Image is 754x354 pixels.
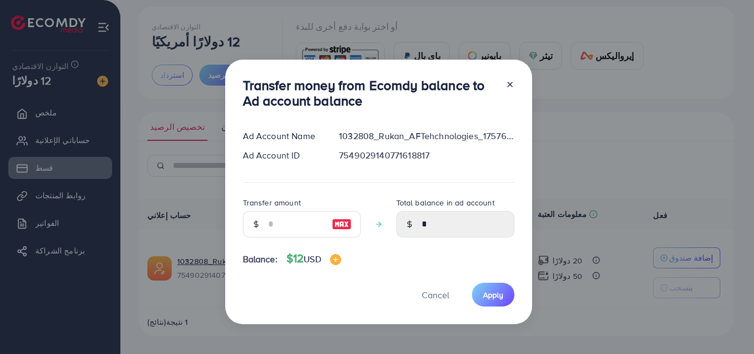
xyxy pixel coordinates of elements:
div: Ad Account Name [234,130,331,142]
div: 1032808_Rukan_AFTehchnologies_1757645354436 [330,130,523,142]
div: 7549029140771618817 [330,149,523,162]
iframe: محادثة [707,304,746,346]
span: USD [304,253,321,265]
label: Total balance in ad account [396,197,495,208]
img: image [332,218,352,231]
h3: Transfer money from Ecomdy balance to Ad account balance [243,77,497,109]
h4: $12 [286,252,341,266]
img: image [330,254,341,265]
span: Balance: [243,253,278,266]
button: Cancel [408,283,463,307]
button: Apply [472,283,514,307]
div: Ad Account ID [234,149,331,162]
span: Cancel [422,289,449,301]
span: Apply [483,289,503,300]
label: Transfer amount [243,197,301,208]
